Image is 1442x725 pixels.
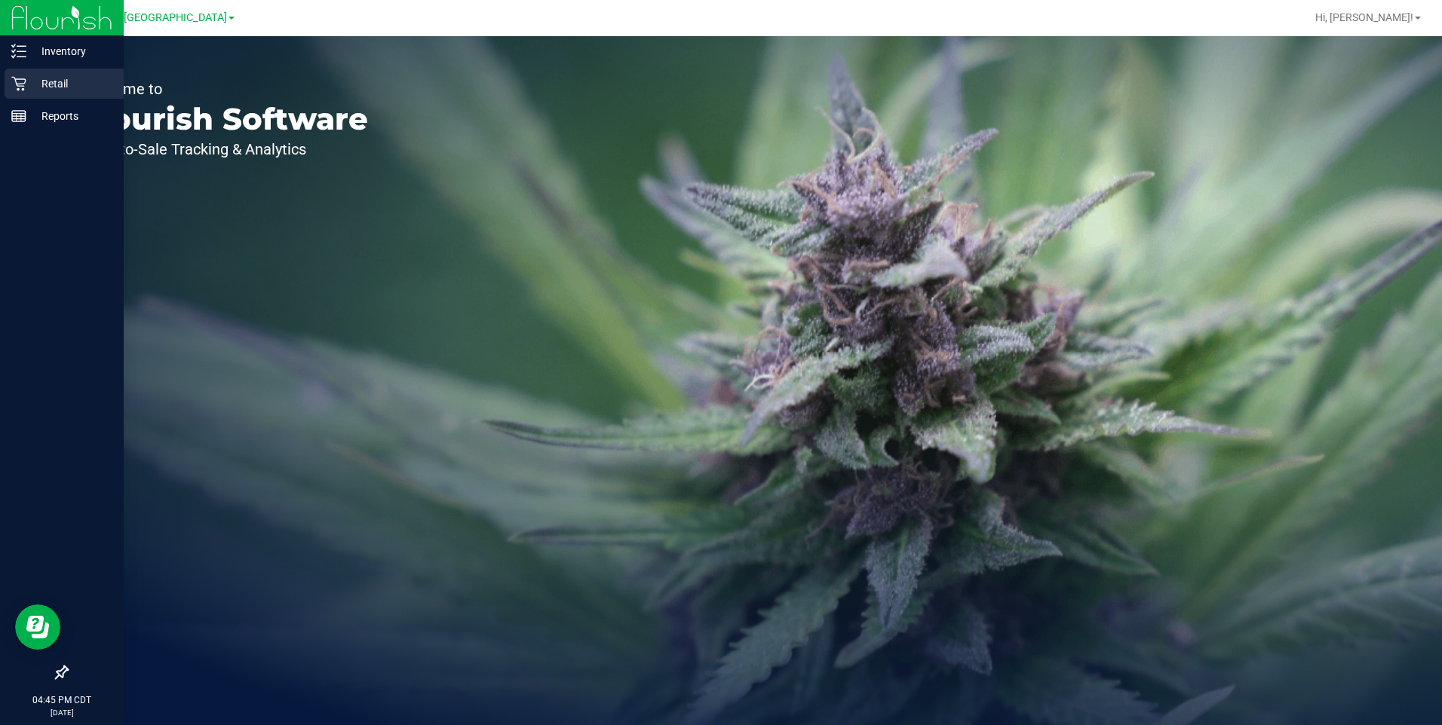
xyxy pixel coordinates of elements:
inline-svg: Reports [11,109,26,124]
p: Welcome to [81,81,368,96]
span: TX Austin [GEOGRAPHIC_DATA] [73,11,227,24]
p: Flourish Software [81,104,368,134]
span: Hi, [PERSON_NAME]! [1315,11,1413,23]
inline-svg: Inventory [11,44,26,59]
p: Seed-to-Sale Tracking & Analytics [81,142,368,157]
p: Inventory [26,42,117,60]
p: Retail [26,75,117,93]
p: Reports [26,107,117,125]
p: 04:45 PM CDT [7,693,117,707]
iframe: Resource center [15,604,60,650]
p: [DATE] [7,707,117,718]
inline-svg: Retail [11,76,26,91]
